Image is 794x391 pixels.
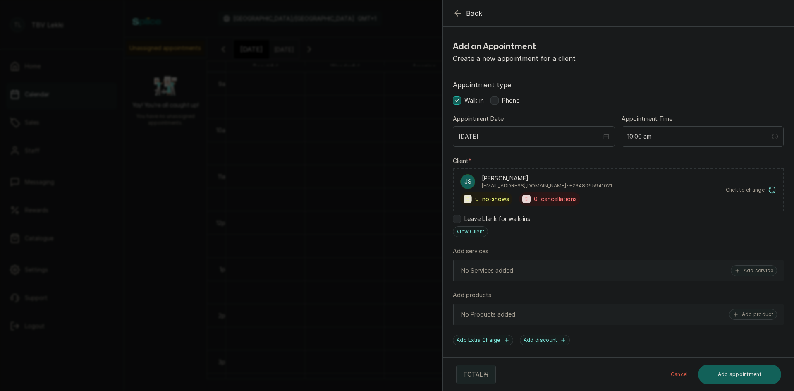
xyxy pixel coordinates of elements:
span: Back [466,8,483,18]
p: Create a new appointment for a client [453,53,618,63]
span: 0 [475,195,479,203]
button: Add product [729,309,777,320]
button: Click to change [726,186,777,194]
button: View Client [453,226,488,237]
button: Add Extra Charge [453,335,513,345]
p: [EMAIL_ADDRESS][DOMAIN_NAME] • +234 8065941021 [482,182,612,189]
h1: Add an Appointment [453,40,618,53]
label: Appointment Time [622,115,672,123]
span: 0 [534,195,538,203]
span: cancellations [541,195,577,203]
span: Walk-in [464,96,484,105]
input: Select date [459,132,602,141]
label: Note [453,355,466,364]
label: Appointment Date [453,115,504,123]
label: Client [453,157,471,165]
input: Select time [627,132,770,141]
span: Leave blank for walk-ins [464,215,530,223]
button: Add service [731,265,777,276]
p: [PERSON_NAME] [482,174,612,182]
p: Add services [453,247,488,255]
p: No Services added [461,266,513,275]
p: JS [464,178,471,186]
p: Add products [453,291,491,299]
p: TOTAL: ₦ [463,370,489,379]
button: Cancel [664,365,695,384]
button: Add discount [520,335,570,345]
label: Appointment type [453,80,784,90]
p: No Products added [461,310,515,319]
button: Add appointment [698,365,782,384]
span: Phone [502,96,519,105]
span: no-shows [482,195,509,203]
button: Back [453,8,483,18]
span: Click to change [726,187,765,193]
